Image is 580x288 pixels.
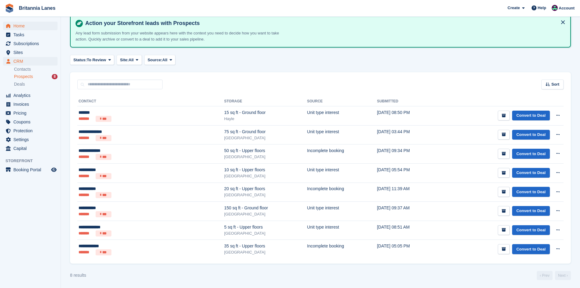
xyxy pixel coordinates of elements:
a: Convert to Deal [512,149,550,159]
div: [GEOGRAPHIC_DATA] [224,173,307,179]
span: Invoices [13,100,50,108]
span: Analytics [13,91,50,100]
td: Incomplete booking [307,144,377,164]
td: Incomplete booking [307,183,377,202]
div: [GEOGRAPHIC_DATA] [224,230,307,236]
a: menu [3,135,58,144]
h4: Action your Storefront leads with Prospects [83,20,565,27]
a: menu [3,48,58,57]
th: Source [307,97,377,106]
span: CRM [13,57,50,66]
a: Prospects 8 [14,73,58,80]
td: [DATE] 08:51 AM [377,221,439,240]
td: [DATE] 05:05 PM [377,240,439,259]
a: menu [3,30,58,39]
td: [DATE] 11:39 AM [377,183,439,202]
div: 5 sq ft - Upper floors [224,224,307,230]
span: Subscriptions [13,39,50,48]
a: Next [555,271,571,280]
a: Convert to Deal [512,130,550,140]
a: Convert to Deal [512,168,550,178]
td: [DATE] 05:54 PM [377,163,439,183]
div: 15 sq ft - Ground floor [224,109,307,116]
div: 8 [52,74,58,79]
td: Incomplete booking [307,240,377,259]
span: Deals [14,81,25,87]
td: Unit type interest [307,221,377,240]
img: Kirsty Miles [552,5,558,11]
a: menu [3,165,58,174]
a: menu [3,100,58,108]
div: 35 sq ft - Upper floors [224,243,307,249]
span: All [162,57,167,63]
div: 150 sq ft - Ground floor [224,205,307,211]
div: 20 sq ft - Upper floors [224,186,307,192]
td: [DATE] 08:50 PM [377,106,439,126]
th: Contact [77,97,224,106]
span: Sort [551,81,559,87]
a: Convert to Deal [512,187,550,197]
div: [GEOGRAPHIC_DATA] [224,154,307,160]
button: Source: All [144,55,176,65]
nav: Page [536,271,572,280]
img: stora-icon-8386f47178a22dfd0bd8f6a31ec36ba5ce8667c1dd55bd0f319d3a0aa187defe.svg [5,4,14,13]
td: Unit type interest [307,125,377,144]
span: Prospects [14,74,33,80]
a: Convert to Deal [512,111,550,121]
span: Status: [73,57,87,63]
span: Coupons [13,118,50,126]
span: Help [538,5,546,11]
span: Site: [120,57,128,63]
a: Deals [14,81,58,87]
span: Sites [13,48,50,57]
span: Capital [13,144,50,153]
a: Convert to Deal [512,225,550,235]
span: Protection [13,126,50,135]
a: Contacts [14,66,58,72]
div: [GEOGRAPHIC_DATA] [224,211,307,217]
div: 8 results [70,272,86,279]
div: Hayle [224,116,307,122]
a: Previous [537,271,553,280]
td: Unit type interest [307,202,377,221]
button: Status: To Review [70,55,114,65]
td: [DATE] 09:34 PM [377,144,439,164]
span: Source: [148,57,162,63]
span: Home [13,22,50,30]
th: Submitted [377,97,439,106]
a: menu [3,118,58,126]
button: Site: All [117,55,142,65]
a: Convert to Deal [512,206,550,216]
a: menu [3,22,58,30]
div: [GEOGRAPHIC_DATA] [224,135,307,141]
td: Unit type interest [307,106,377,126]
div: 50 sq ft - Upper floors [224,148,307,154]
span: Booking Portal [13,165,50,174]
a: menu [3,91,58,100]
span: Create [508,5,520,11]
span: Settings [13,135,50,144]
div: 75 sq ft - Ground floor [224,129,307,135]
a: menu [3,144,58,153]
span: Storefront [5,158,61,164]
p: Any lead form submission from your website appears here with the context you need to decide how y... [76,30,289,42]
td: [DATE] 03:44 PM [377,125,439,144]
td: Unit type interest [307,163,377,183]
span: Account [559,5,575,11]
div: [GEOGRAPHIC_DATA] [224,192,307,198]
span: To Review [87,57,106,63]
td: [DATE] 09:37 AM [377,202,439,221]
a: menu [3,39,58,48]
span: All [128,57,134,63]
div: [GEOGRAPHIC_DATA] [224,249,307,255]
a: Preview store [50,166,58,173]
span: Pricing [13,109,50,117]
th: Storage [224,97,307,106]
a: menu [3,126,58,135]
span: Tasks [13,30,50,39]
div: 10 sq ft - Upper floors [224,167,307,173]
a: Britannia Lanes [16,3,58,13]
a: Convert to Deal [512,244,550,254]
a: menu [3,57,58,66]
a: menu [3,109,58,117]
